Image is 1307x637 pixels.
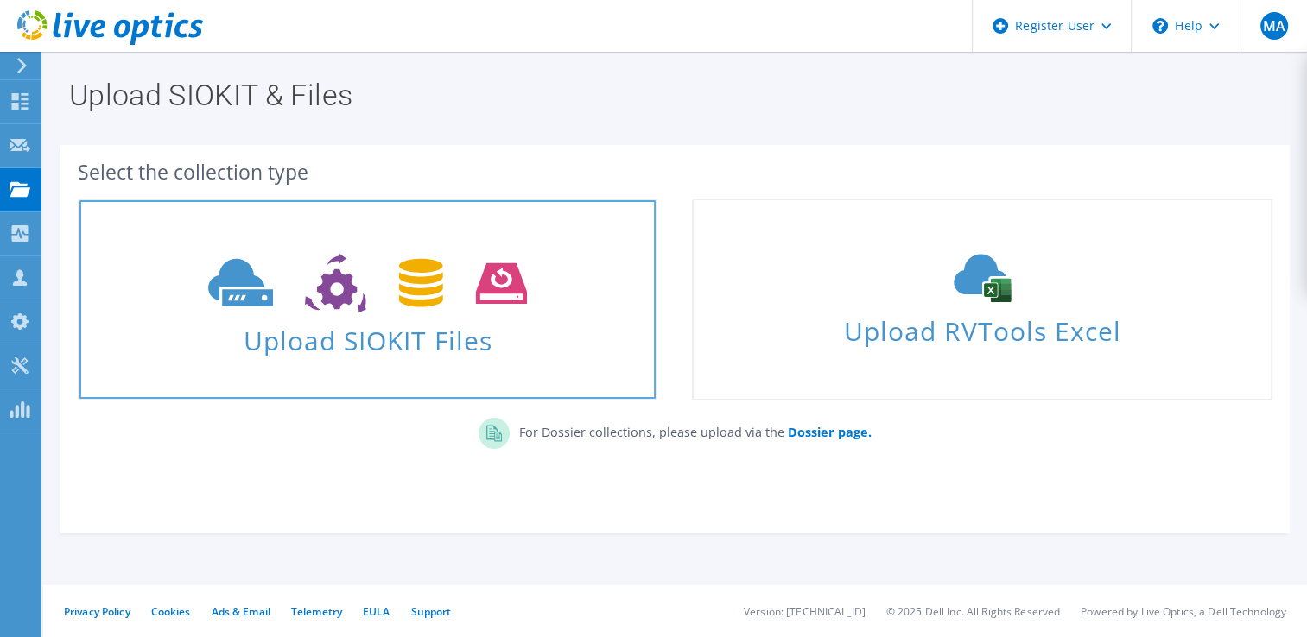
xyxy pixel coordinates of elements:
[410,604,451,619] a: Support
[694,308,1270,345] span: Upload RVTools Excel
[1081,604,1286,619] li: Powered by Live Optics, a Dell Technology
[692,199,1272,400] a: Upload RVTools Excel
[1152,18,1168,34] svg: \n
[212,604,270,619] a: Ads & Email
[886,604,1060,619] li: © 2025 Dell Inc. All Rights Reserved
[78,162,1272,181] div: Select the collection type
[69,80,1272,110] h1: Upload SIOKIT & Files
[1260,12,1288,40] span: MA
[79,317,656,354] span: Upload SIOKIT Files
[64,604,130,619] a: Privacy Policy
[291,604,342,619] a: Telemetry
[744,604,866,619] li: Version: [TECHNICAL_ID]
[78,199,657,400] a: Upload SIOKIT Files
[787,424,871,440] b: Dossier page.
[363,604,390,619] a: EULA
[784,424,871,440] a: Dossier page.
[151,604,191,619] a: Cookies
[510,418,871,442] p: For Dossier collections, please upload via the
